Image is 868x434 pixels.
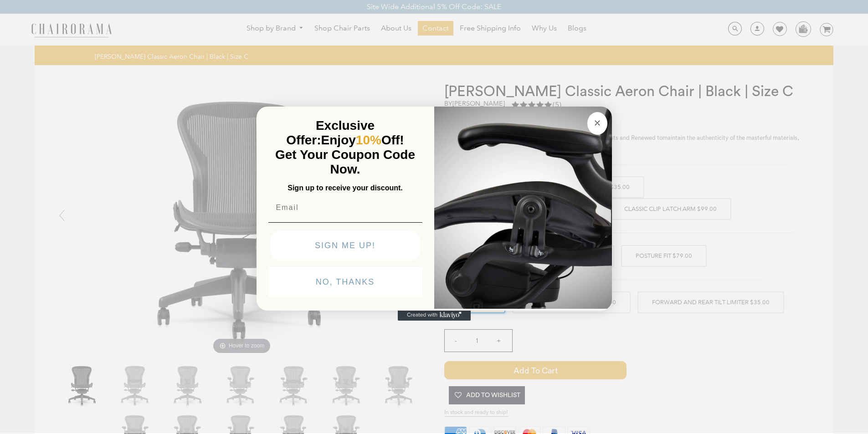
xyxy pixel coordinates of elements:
span: Enjoy Off! [321,133,404,147]
span: Sign up to receive your discount. [288,184,402,192]
span: Get Your Coupon Code Now. [275,148,415,176]
button: Close dialog [587,112,607,135]
button: SIGN ME UP! [270,230,421,260]
img: 92d77583-a095-41f6-84e7-858462e0427a.jpeg [434,105,612,309]
button: NO, THANKS [268,267,422,297]
span: Exclusive Offer: [286,118,375,147]
img: underline [268,222,422,223]
span: 10% [356,133,381,147]
iframe: Tidio Chat [821,375,864,418]
a: Created with Klaviyo - opens in a new tab [398,310,471,321]
input: Email [268,199,422,217]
